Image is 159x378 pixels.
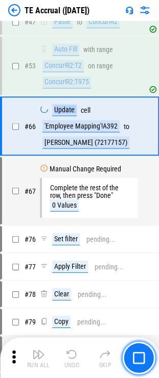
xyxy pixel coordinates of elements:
img: Support [125,6,133,14]
div: to [77,18,82,26]
div: range [97,46,113,54]
div: pending... [95,263,124,270]
div: range [97,62,113,70]
div: Clear [52,288,71,300]
div: Update [52,104,77,116]
div: 0 Values [50,199,79,211]
div: on [88,62,95,70]
div: Apply Filter [52,260,88,272]
div: with [83,46,95,54]
span: # 47 [25,18,36,26]
div: Copy [52,315,71,327]
div: Concur!A2 [86,16,120,28]
div: to [124,122,129,130]
span: # 79 [25,317,36,325]
div: Auto Fill [52,43,79,56]
img: Main button [132,351,145,364]
div: Complete the rest of the row, then press "Done" [50,184,127,199]
div: Manual Change Required [50,165,121,172]
div: [PERSON_NAME] (72177157) [42,136,129,148]
span: # 76 [25,235,36,243]
div: 'Employee Mapping'!A392 [42,120,120,132]
div: pending... [86,235,116,243]
div: Concur!R2:T975 [42,76,91,88]
span: # 78 [25,290,36,298]
img: Settings menu [139,4,151,16]
div: pending... [77,318,106,325]
span: # 67 [25,187,36,195]
span: # 66 [25,122,36,130]
div: TE Accrual ([DATE]) [25,6,89,15]
span: # 53 [25,62,36,70]
div: Paste [52,16,73,28]
div: pending... [78,290,107,298]
div: cell [81,106,90,114]
img: Back [8,4,20,16]
div: Set filter [52,233,80,245]
span: # 77 [25,262,36,270]
div: Concur!R2:T2 [42,60,84,72]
